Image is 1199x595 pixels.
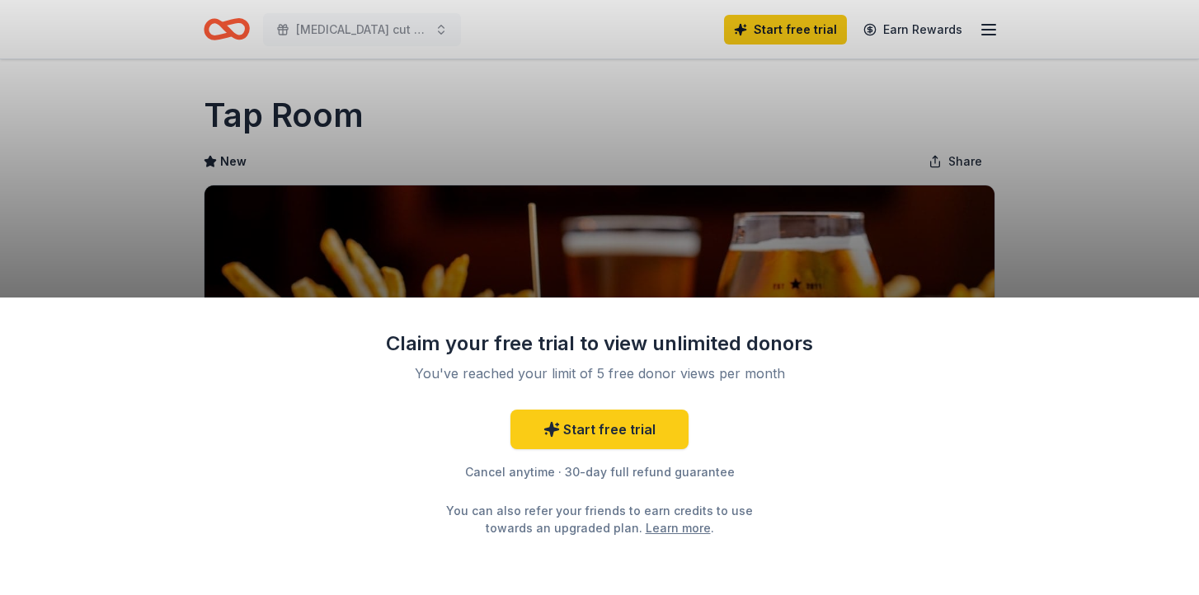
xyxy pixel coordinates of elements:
[385,462,814,482] div: Cancel anytime · 30-day full refund guarantee
[385,330,814,357] div: Claim your free trial to view unlimited donors
[431,502,768,536] div: You can also refer your friends to earn credits to use towards an upgraded plan. .
[405,363,794,383] div: You've reached your limit of 5 free donor views per month
[646,519,711,536] a: Learn more
[510,410,689,449] a: Start free trial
